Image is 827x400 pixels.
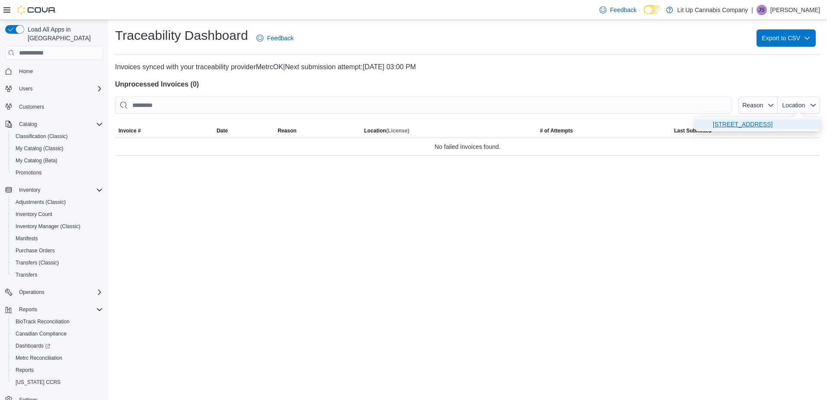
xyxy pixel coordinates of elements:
[12,258,62,268] a: Transfers (Classic)
[2,118,106,130] button: Catalog
[12,329,103,339] span: Canadian Compliance
[19,68,33,75] span: Home
[16,119,40,129] button: Catalog
[19,103,44,110] span: Customers
[12,245,103,256] span: Purchase Orders
[115,62,820,72] p: Invoices synced with your traceability provider MetrcOK | [DATE] 03:00 PM
[9,376,106,388] button: [US_STATE] CCRS
[12,143,103,154] span: My Catalog (Classic)
[12,316,73,327] a: BioTrack Reconciliation
[2,65,106,77] button: Home
[16,304,103,315] span: Reports
[12,221,103,232] span: Inventory Manager (Classic)
[12,353,66,363] a: Metrc Reconciliation
[9,316,106,328] button: BioTrack Reconciliation
[16,304,41,315] button: Reports
[19,187,40,194] span: Inventory
[16,379,61,386] span: [US_STATE] CCRS
[12,233,41,244] a: Manifests
[770,5,820,15] p: [PERSON_NAME]
[9,196,106,208] button: Adjustments (Classic)
[2,303,106,316] button: Reports
[12,131,71,142] a: Classification (Classic)
[19,85,32,92] span: Users
[19,306,37,313] span: Reports
[278,127,296,134] span: Reason
[267,34,293,42] span: Feedback
[213,124,274,138] button: Date
[778,97,820,114] button: Location
[12,270,41,280] a: Transfers
[12,245,58,256] a: Purchase Orders
[386,128,410,134] span: (License)
[759,5,765,15] span: JS
[9,232,106,245] button: Manifests
[16,211,52,218] span: Inventory Count
[364,127,410,134] span: Location (License)
[16,355,62,361] span: Metrc Reconciliation
[9,328,106,340] button: Canadian Compliance
[9,352,106,364] button: Metrc Reconciliation
[285,63,363,71] span: Next submission attempt:
[16,287,103,297] span: Operations
[12,377,103,387] span: Washington CCRS
[115,97,731,114] input: This is a search bar. After typing your query, hit enter to filter the results lower in the page.
[16,84,36,94] button: Users
[12,209,56,219] a: Inventory Count
[12,353,103,363] span: Metrc Reconciliation
[12,365,103,375] span: Reports
[742,102,763,109] span: Reason
[16,271,37,278] span: Transfers
[17,6,56,14] img: Cova
[12,377,64,387] a: [US_STATE] CCRS
[115,27,248,44] h1: Traceability Dashboard
[12,221,84,232] a: Inventory Manager (Classic)
[9,167,106,179] button: Promotions
[12,143,67,154] a: My Catalog (Classic)
[540,127,573,134] span: # of Attempts
[16,157,58,164] span: My Catalog (Beta)
[115,79,820,90] h4: Unprocessed Invoices ( 0 )
[16,223,80,230] span: Inventory Manager (Classic)
[19,121,37,128] span: Catalog
[115,124,213,138] button: Invoice #
[12,131,103,142] span: Classification (Classic)
[2,100,106,113] button: Customers
[16,145,64,152] span: My Catalog (Classic)
[9,245,106,257] button: Purchase Orders
[16,119,103,129] span: Catalog
[12,365,37,375] a: Reports
[12,197,69,207] a: Adjustments (Classic)
[713,119,815,129] span: [STREET_ADDRESS]
[756,29,816,47] button: Export to CSV
[12,155,61,166] a: My Catalog (Beta)
[12,341,54,351] a: Dashboards
[253,29,297,47] a: Feedback
[16,101,103,112] span: Customers
[9,269,106,281] button: Transfers
[677,5,748,15] p: Lit Up Cannabis Company
[16,342,50,349] span: Dashboards
[435,142,501,152] span: No failed invoices found.
[596,1,640,19] a: Feedback
[12,258,103,268] span: Transfers (Classic)
[751,5,753,15] p: |
[9,340,106,352] a: Dashboards
[119,127,141,134] span: Invoice #
[12,316,103,327] span: BioTrack Reconciliation
[217,127,228,134] span: Date
[16,66,103,77] span: Home
[16,169,42,176] span: Promotions
[9,364,106,376] button: Reports
[12,270,103,280] span: Transfers
[12,197,103,207] span: Adjustments (Classic)
[12,233,103,244] span: Manifests
[644,14,644,15] span: Dark Mode
[16,259,59,266] span: Transfers (Classic)
[12,341,103,351] span: Dashboards
[364,127,410,134] h5: Location
[738,97,778,114] button: Reason
[9,208,106,220] button: Inventory Count
[24,25,103,42] span: Load All Apps in [GEOGRAPHIC_DATA]
[16,287,48,297] button: Operations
